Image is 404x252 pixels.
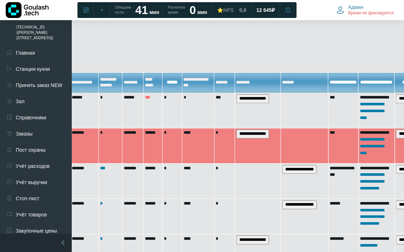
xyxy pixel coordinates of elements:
[190,4,196,17] strong: 0
[348,10,394,16] span: Время не фиксируется
[115,5,131,15] span: Обещаем гостю
[217,7,234,13] div: ⭐
[6,2,49,18] img: Логотип компании Goulash.tech
[213,4,251,17] a: ⭐NPS 0,0
[333,3,398,18] button: Админ Время не фиксируется
[135,4,148,17] strong: 41
[348,4,364,10] span: Админ
[257,7,272,13] span: 12 645
[224,7,234,13] span: NPS
[252,4,279,17] a: 12 645 ₽
[111,4,212,17] a: Обещаем гостю 41 мин Расчетное время 0 мин
[239,7,246,13] span: 0,0
[150,9,159,15] span: мин
[168,5,185,15] span: Расчетное время
[197,9,207,15] span: мин
[272,7,275,13] span: ₽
